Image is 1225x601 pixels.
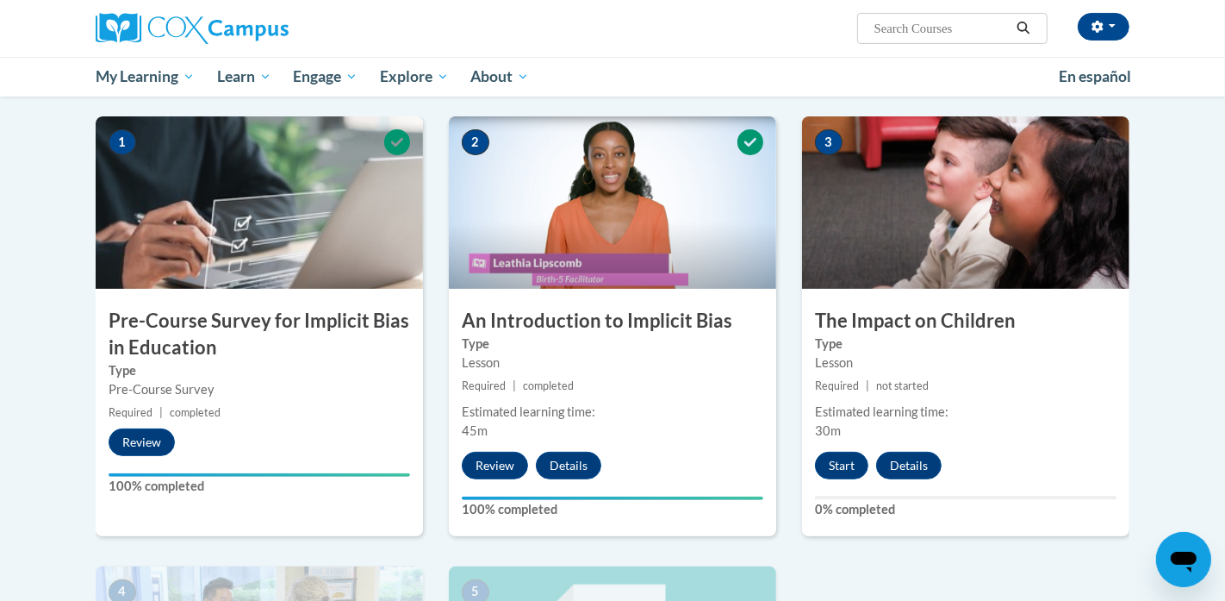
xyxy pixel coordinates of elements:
label: 100% completed [462,500,763,519]
div: Your progress [109,473,410,477]
button: Start [815,452,868,479]
span: | [159,406,163,419]
span: 30m [815,423,841,438]
a: My Learning [84,57,206,97]
button: Review [462,452,528,479]
span: About [470,66,529,87]
a: Cox Campus [96,13,423,44]
span: Explore [380,66,449,87]
div: Estimated learning time: [462,403,763,422]
label: 0% completed [815,500,1116,519]
a: About [460,57,541,97]
span: completed [523,379,574,392]
span: | [513,379,516,392]
span: 45m [462,423,488,438]
span: Required [815,379,859,392]
div: Pre-Course Survey [109,380,410,399]
span: | [866,379,869,392]
img: Course Image [96,116,423,289]
a: En español [1048,59,1142,95]
div: Lesson [462,354,763,372]
span: completed [170,406,221,419]
button: Details [536,452,601,479]
iframe: Button to launch messaging window [1156,532,1211,587]
img: Cox Campus [96,13,289,44]
a: Learn [206,57,283,97]
div: Lesson [815,354,1116,372]
img: Course Image [449,116,776,289]
input: Search Courses [873,18,1010,39]
span: 3 [815,129,843,155]
a: Explore [369,57,460,97]
button: Search [1010,18,1036,39]
span: My Learning [96,66,195,87]
span: Learn [217,66,271,87]
div: Your progress [462,497,763,500]
button: Details [876,452,942,479]
span: Required [109,406,152,419]
span: 2 [462,129,489,155]
span: Required [462,379,506,392]
label: Type [109,361,410,380]
div: Estimated learning time: [815,403,1116,422]
h3: The Impact on Children [802,308,1129,335]
div: Main menu [70,57,1155,97]
a: Engage [282,57,369,97]
span: not started [876,379,929,392]
span: Engage [293,66,358,87]
label: 100% completed [109,477,410,496]
h3: An Introduction to Implicit Bias [449,308,776,335]
label: Type [462,335,763,354]
h3: Pre-Course Survey for Implicit Bias in Education [96,308,423,361]
span: 1 [109,129,136,155]
label: Type [815,335,1116,354]
img: Course Image [802,116,1129,289]
span: En español [1059,67,1131,85]
button: Account Settings [1078,13,1129,41]
button: Review [109,429,175,456]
